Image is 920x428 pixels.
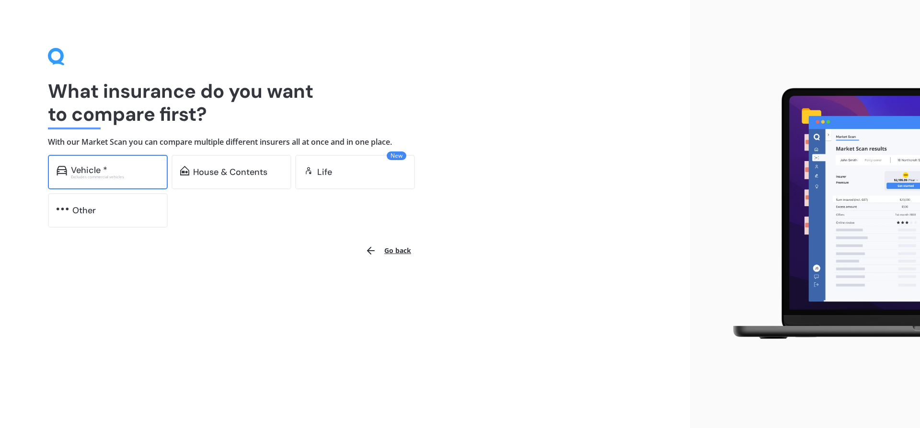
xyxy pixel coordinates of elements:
[193,167,267,177] div: House & Contents
[71,175,159,179] div: Excludes commercial vehicles
[180,166,189,175] img: home-and-contents.b802091223b8502ef2dd.svg
[387,151,406,160] span: New
[719,82,920,346] img: laptop.webp
[304,166,313,175] img: life.f720d6a2d7cdcd3ad642.svg
[57,204,69,214] img: other.81dba5aafe580aa69f38.svg
[317,167,332,177] div: Life
[72,206,96,215] div: Other
[57,166,67,175] img: car.f15378c7a67c060ca3f3.svg
[48,80,642,126] h1: What insurance do you want to compare first?
[48,137,642,147] h4: With our Market Scan you can compare multiple different insurers all at once and in one place.
[359,239,417,262] button: Go back
[71,165,107,175] div: Vehicle *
